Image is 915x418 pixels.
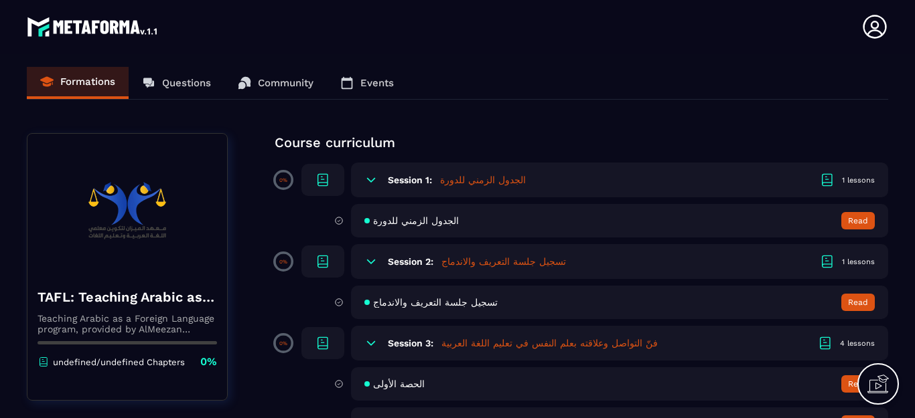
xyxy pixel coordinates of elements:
img: banner [38,144,217,278]
img: logo [27,13,159,40]
div: 4 lessons [840,338,875,348]
button: Read [841,294,875,311]
p: undefined/undefined Chapters [53,357,185,367]
h5: الجدول الزمني للدورة [440,173,526,187]
h4: TAFL: Teaching Arabic as a Foreign Language program - august [38,288,217,306]
span: الحصة الأولى [373,379,425,389]
h6: Session 1: [388,175,432,185]
h5: فنّ التواصل وعلاقته بعلم النفس في تعليم اللغة العربية [441,336,658,350]
p: Teaching Arabic as a Foreign Language program, provided by AlMeezan Academy in the [GEOGRAPHIC_DATA] [38,313,217,334]
h6: Session 2: [388,256,433,267]
span: تسجيل جلسة التعريف والاندماج [373,297,498,308]
span: الجدول الزمني للدورة [373,215,459,226]
p: 0% [200,354,217,369]
p: Course curriculum [275,133,888,152]
button: Read [841,375,875,393]
p: 0% [279,259,287,265]
button: Read [841,212,875,229]
p: 0% [279,177,287,183]
div: 1 lessons [842,257,875,267]
div: 1 lessons [842,175,875,185]
p: 0% [279,340,287,346]
h5: تسجيل جلسة التعريف والاندماج [441,255,566,268]
h6: Session 3: [388,338,433,348]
